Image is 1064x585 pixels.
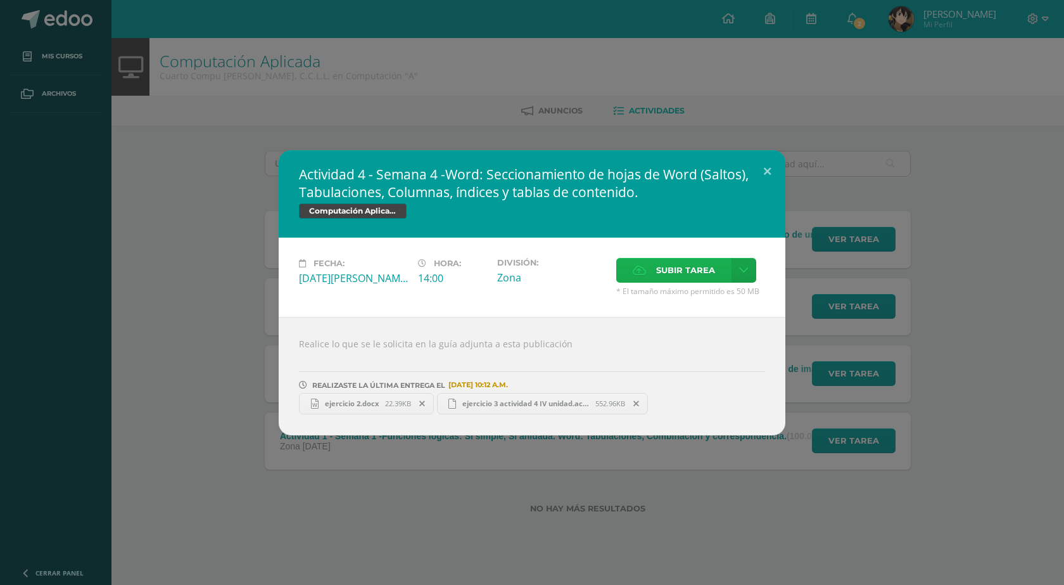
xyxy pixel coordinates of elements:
[299,271,408,285] div: [DATE][PERSON_NAME]
[616,286,765,297] span: * El tamaño máximo permitido es 50 MB
[497,271,606,285] div: Zona
[313,259,345,268] span: Fecha:
[595,399,625,408] span: 552.96KB
[434,259,461,268] span: Hora:
[437,393,649,415] a: ejercicio 3 actividad 4 IV unidad.accdb 552.96KB
[319,399,385,408] span: ejercicio 2.docx
[312,381,445,390] span: REALIZASTE LA ÚLTIMA ENTREGA EL
[299,165,765,201] h2: Actividad 4 - Semana 4 -Word: Seccionamiento de hojas de Word (Saltos), Tabulaciones, Columnas, í...
[656,259,715,282] span: Subir tarea
[385,399,411,408] span: 22.39KB
[626,397,647,411] span: Remover entrega
[749,150,785,193] button: Close (Esc)
[497,258,606,267] label: División:
[445,385,508,385] span: [DATE] 10:12 A.M.
[456,399,595,408] span: ejercicio 3 actividad 4 IV unidad.accdb
[412,397,433,411] span: Remover entrega
[299,203,407,219] span: Computación Aplicada
[299,393,434,415] a: ejercicio 2.docx 22.39KB
[418,271,487,285] div: 14:00
[279,317,785,435] div: Realice lo que se le solicita en la guía adjunta a esta publicación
